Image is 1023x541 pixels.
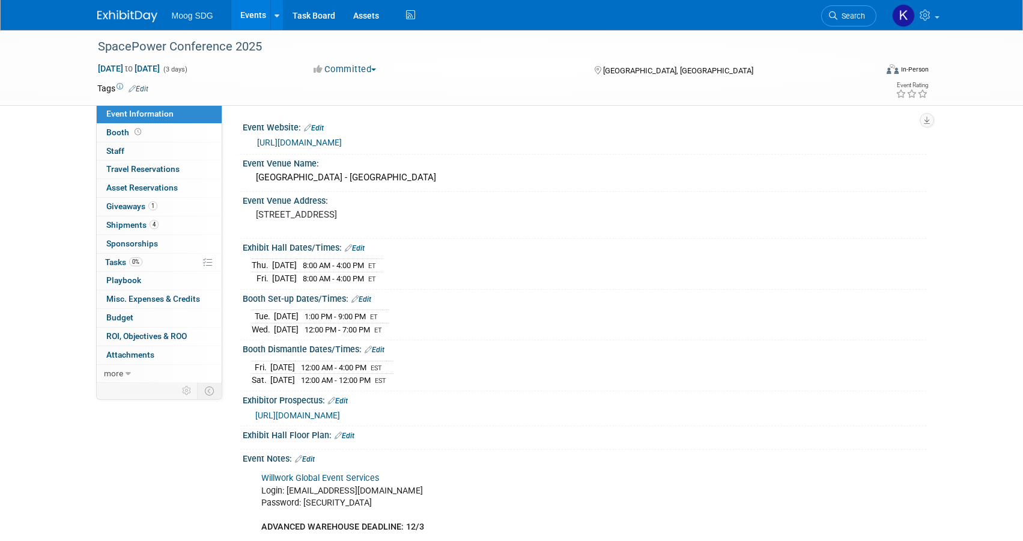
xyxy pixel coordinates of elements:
[261,473,379,483] a: Willwork Global Event Services
[97,216,222,234] a: Shipments4
[106,146,124,156] span: Staff
[106,183,178,192] span: Asset Reservations
[255,411,340,420] a: [URL][DOMAIN_NAME]
[272,272,297,285] td: [DATE]
[305,312,366,321] span: 1:00 PM - 9:00 PM
[370,313,378,321] span: ET
[252,323,274,335] td: Wed.
[197,383,222,399] td: Toggle Event Tabs
[132,127,144,136] span: Booth not reserved yet
[371,364,382,372] span: EST
[243,426,926,442] div: Exhibit Hall Floor Plan:
[129,85,148,93] a: Edit
[150,220,159,229] span: 4
[104,368,123,378] span: more
[97,105,222,123] a: Event Information
[261,522,424,532] b: ADVANCED WAREHOUSE DEADLINE: 12/3
[243,118,926,134] div: Event Website:
[252,361,270,374] td: Fri.
[304,124,324,132] a: Edit
[106,109,174,118] span: Event Information
[896,82,928,88] div: Event Rating
[257,138,342,147] a: [URL][DOMAIN_NAME]
[243,192,926,207] div: Event Venue Address:
[272,259,297,272] td: [DATE]
[106,239,158,248] span: Sponsorships
[97,235,222,253] a: Sponsorships
[887,64,899,74] img: Format-Inperson.png
[106,164,180,174] span: Travel Reservations
[97,82,148,94] td: Tags
[94,36,858,58] div: SpacePower Conference 2025
[252,168,917,187] div: [GEOGRAPHIC_DATA] - [GEOGRAPHIC_DATA]
[105,257,142,267] span: Tasks
[106,127,144,137] span: Booth
[368,262,376,270] span: ET
[305,325,370,334] span: 12:00 PM - 7:00 PM
[301,363,366,372] span: 12:00 AM - 4:00 PM
[106,220,159,230] span: Shipments
[274,310,299,323] td: [DATE]
[243,391,926,407] div: Exhibitor Prospectus:
[900,65,929,74] div: In-Person
[252,272,272,285] td: Fri.
[375,377,386,385] span: EST
[97,365,222,383] a: more
[335,432,354,440] a: Edit
[806,63,929,81] div: Event Format
[243,450,926,465] div: Event Notes:
[328,397,348,405] a: Edit
[97,179,222,197] a: Asset Reservations
[270,361,295,374] td: [DATE]
[821,5,876,26] a: Search
[243,340,926,356] div: Booth Dismantle Dates/Times:
[243,290,926,305] div: Booth Set-up Dates/Times:
[97,254,222,272] a: Tasks0%
[303,274,364,283] span: 8:00 AM - 4:00 PM
[106,350,154,359] span: Attachments
[256,209,514,220] pre: [STREET_ADDRESS]
[106,313,133,322] span: Budget
[106,294,200,304] span: Misc. Expenses & Credits
[97,272,222,290] a: Playbook
[148,201,157,210] span: 1
[309,63,381,76] button: Committed
[162,66,187,73] span: (3 days)
[252,259,272,272] td: Thu.
[106,331,187,341] span: ROI, Objectives & ROO
[97,124,222,142] a: Booth
[97,328,222,346] a: ROI, Objectives & ROO
[351,295,371,304] a: Edit
[253,466,794,539] div: Login: [EMAIL_ADDRESS][DOMAIN_NAME] Password: [SECURITY_DATA]
[270,374,295,387] td: [DATE]
[301,376,371,385] span: 12:00 AM - 12:00 PM
[123,64,135,73] span: to
[97,10,157,22] img: ExhibitDay
[243,154,926,170] div: Event Venue Name:
[106,275,141,285] span: Playbook
[129,257,142,266] span: 0%
[252,374,270,387] td: Sat.
[97,346,222,364] a: Attachments
[97,198,222,216] a: Giveaways1
[177,383,198,399] td: Personalize Event Tab Strip
[243,239,926,254] div: Exhibit Hall Dates/Times:
[374,326,382,334] span: ET
[837,11,865,20] span: Search
[97,142,222,160] a: Staff
[97,63,160,74] span: [DATE] [DATE]
[303,261,364,270] span: 8:00 AM - 4:00 PM
[172,11,213,20] span: Moog SDG
[97,160,222,179] a: Travel Reservations
[106,201,157,211] span: Giveaways
[97,290,222,308] a: Misc. Expenses & Credits
[252,310,274,323] td: Tue.
[295,455,315,463] a: Edit
[365,346,384,354] a: Edit
[345,244,365,252] a: Edit
[274,323,299,335] td: [DATE]
[368,275,376,283] span: ET
[603,66,753,75] span: [GEOGRAPHIC_DATA], [GEOGRAPHIC_DATA]
[97,309,222,327] a: Budget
